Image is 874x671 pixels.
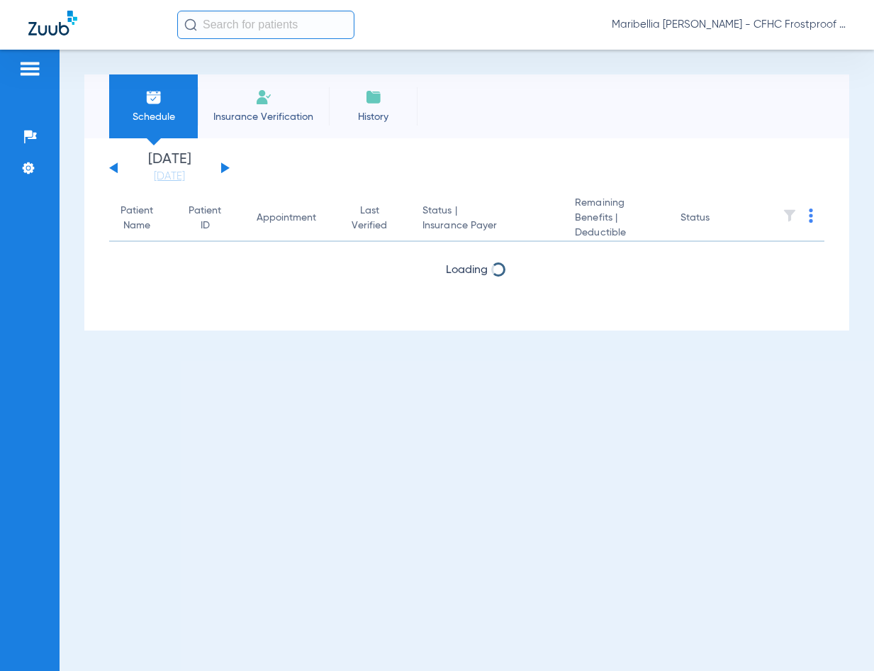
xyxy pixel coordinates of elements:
span: Schedule [120,110,187,124]
img: Zuub Logo [28,11,77,35]
span: Maribellia [PERSON_NAME] - CFHC Frostproof Dental [612,18,846,32]
span: Insurance Payer [422,218,552,233]
th: Status [669,196,765,242]
span: Loading [446,265,488,276]
th: Remaining Benefits | [564,196,669,242]
div: Last Verified [352,204,387,233]
span: Deductible [575,226,658,240]
img: Schedule [145,89,162,106]
div: Patient Name [121,204,166,233]
div: Patient ID [189,204,234,233]
img: Manual Insurance Verification [255,89,272,106]
div: Last Verified [352,204,400,233]
a: [DATE] [127,170,212,184]
div: Appointment [257,211,316,226]
div: Patient Name [121,204,153,233]
div: Appointment [257,211,329,226]
img: filter.svg [783,209,797,223]
input: Search for patients [177,11,354,39]
span: History [340,110,407,124]
li: [DATE] [127,152,212,184]
th: Status | [411,196,564,242]
div: Patient ID [189,204,221,233]
img: hamburger-icon [18,60,41,77]
img: History [365,89,382,106]
span: Insurance Verification [208,110,318,124]
img: Search Icon [184,18,197,31]
img: group-dot-blue.svg [809,209,813,223]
